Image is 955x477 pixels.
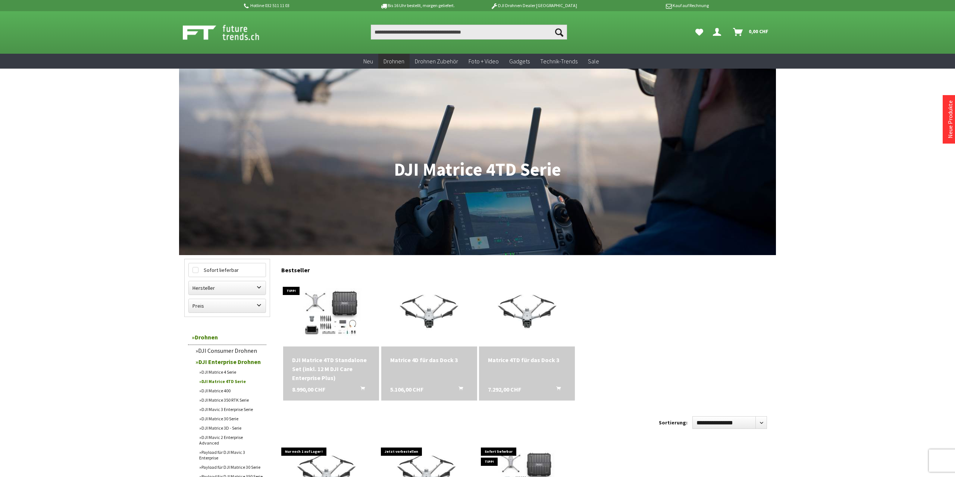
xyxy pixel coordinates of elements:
h1: DJI Matrice 4TD Serie [184,160,771,179]
a: DJI Mavic 3 Enterprise Serie [195,405,266,414]
img: DJI Matrice 4TD Standalone Set (inkl. 12 M DJI Care Enterprise Plus) [285,279,378,346]
img: Shop Futuretrends - zur Startseite wechseln [183,23,276,42]
span: Sale [588,57,599,65]
span: Gadgets [509,57,530,65]
a: Drohnen [188,330,266,345]
a: Matrice 4TD für das Dock 3 7.292,00 CHF In den Warenkorb [488,355,566,364]
span: 5.106,00 CHF [390,385,423,394]
span: Drohnen Zubehör [415,57,458,65]
label: Hersteller [189,281,266,295]
a: Payload für DJI Mavic 3 Enterprise [195,448,266,462]
button: In den Warenkorb [351,385,369,395]
img: Matrice 4TD für das Dock 3 [482,279,572,346]
a: Neue Produkte [946,100,954,138]
span: 7.292,00 CHF [488,385,521,394]
a: Drohnen [378,54,410,69]
a: Technik-Trends [535,54,583,69]
a: Neu [358,54,378,69]
span: 8.990,00 CHF [292,385,325,394]
a: Foto + Video [463,54,504,69]
label: Sofort lieferbar [189,263,266,277]
a: Meine Favoriten [692,25,707,40]
a: Matrice 4D für das Dock 3 5.106,00 CHF In den Warenkorb [390,355,468,364]
a: DJI Matrice 350 RTK Serie [195,395,266,405]
a: DJI Matrice 4TD Standalone Set (inkl. 12 M DJI Care Enterprise Plus) 8.990,00 CHF In den Warenkorb [292,355,370,382]
a: Sale [583,54,604,69]
a: Payload für DJI Matrice 30 Serie [195,462,266,472]
span: 0,00 CHF [749,25,768,37]
a: DJI Mavic 2 Enterprise Advanced [195,433,266,448]
a: Warenkorb [730,25,772,40]
a: DJI Matrice 30 Serie [195,414,266,423]
div: Matrice 4TD für das Dock 3 [488,355,566,364]
a: Dein Konto [710,25,727,40]
button: Suchen [551,25,567,40]
a: DJI Matrice 4TD Serie [195,377,266,386]
a: Drohnen Zubehör [410,54,463,69]
button: In den Warenkorb [450,385,467,395]
input: Produkt, Marke, Kategorie, EAN, Artikelnummer… [371,25,567,40]
span: Neu [363,57,373,65]
div: Bestseller [281,259,771,277]
span: Technik-Trends [540,57,577,65]
div: Matrice 4D für das Dock 3 [390,355,468,364]
a: Gadgets [504,54,535,69]
a: DJI Matrice 4 Serie [195,367,266,377]
label: Preis [189,299,266,313]
div: DJI Matrice 4TD Standalone Set (inkl. 12 M DJI Care Enterprise Plus) [292,355,370,382]
a: DJI Enterprise Drohnen [192,356,266,367]
p: Kauf auf Rechnung [592,1,708,10]
label: Sortierung: [659,417,688,429]
a: DJI Matrice 3D - Serie [195,423,266,433]
a: DJI Matrice 400 [195,386,266,395]
span: Drohnen [383,57,404,65]
p: Hotline 032 511 11 03 [242,1,359,10]
p: Bis 16 Uhr bestellt, morgen geliefert. [359,1,475,10]
button: In den Warenkorb [547,385,565,395]
span: Foto + Video [469,57,499,65]
p: DJI Drohnen Dealer [GEOGRAPHIC_DATA] [476,1,592,10]
a: DJI Consumer Drohnen [192,345,266,356]
img: Matrice 4D für das Dock 3 [384,279,474,346]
